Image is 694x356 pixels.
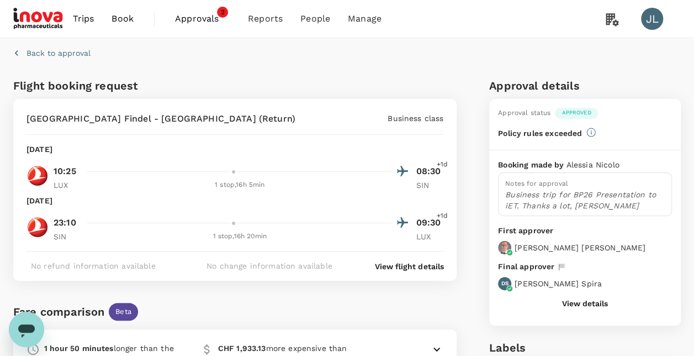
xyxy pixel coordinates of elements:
[112,12,134,25] span: Book
[88,231,391,242] div: 1 stop , 16h 20min
[348,12,382,25] span: Manage
[73,12,94,25] span: Trips
[54,216,76,229] p: 23:10
[27,165,49,187] img: TK
[489,77,681,95] h6: Approval details
[13,48,91,59] button: Back to approval
[505,189,665,211] p: Business trip for BP26 Presentation to iET. Thanks a lot, [PERSON_NAME]
[505,180,568,187] span: Notes for approval
[437,159,448,170] span: +1d
[562,299,608,308] button: View details
[498,225,672,237] p: First approver
[498,128,582,139] p: Policy rules exceeded
[206,260,332,271] p: No change information available
[218,344,266,353] b: CHF 1,933.13
[300,12,330,25] span: People
[109,307,138,317] span: Beta
[498,261,554,273] p: Final approver
[217,7,228,18] span: 2
[498,241,511,254] img: avatar-674847d4c54d2.jpeg
[31,260,156,271] p: No refund information available
[375,261,443,272] button: View flight details
[27,48,91,59] p: Back to approval
[27,195,52,206] p: [DATE]
[13,77,233,95] h6: Flight booking request
[641,8,663,30] div: JL
[566,159,619,170] p: Alessia Nicolo
[555,109,597,117] span: Approved
[13,303,104,321] div: Fare comparison
[248,12,283,25] span: Reports
[437,211,448,222] span: +1d
[27,144,52,155] p: [DATE]
[416,180,443,191] p: SIN
[388,113,443,124] p: Business class
[515,242,645,253] p: [PERSON_NAME] [PERSON_NAME]
[54,231,81,242] p: SIN
[44,344,114,353] b: 1 hour 50 minutes
[501,280,508,287] p: DS
[54,180,81,191] p: LUX
[515,278,602,289] p: [PERSON_NAME] Spira
[54,165,76,178] p: 10:25
[416,216,443,229] p: 09:30
[416,231,443,242] p: LUX
[27,112,295,125] p: [GEOGRAPHIC_DATA] Findel - [GEOGRAPHIC_DATA] (Return)
[27,216,49,238] img: TK
[416,165,443,178] p: 08:30
[9,312,44,347] iframe: Button to launch messaging window
[498,159,566,170] p: Booking made by
[13,7,64,31] img: iNova Pharmaceuticals
[498,108,550,119] div: Approval status
[175,12,230,25] span: Approvals
[88,180,391,191] div: 1 stop , 16h 5min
